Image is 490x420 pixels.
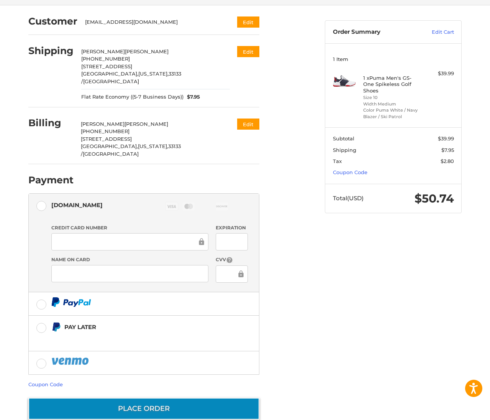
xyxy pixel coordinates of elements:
img: PayPal icon [51,356,90,366]
span: $50.74 [415,191,454,206]
span: Shipping [333,147,356,153]
button: Place Order [28,398,259,420]
span: $39.99 [438,135,454,142]
span: [STREET_ADDRESS] [81,136,132,142]
div: [EMAIL_ADDRESS][DOMAIN_NAME] [85,18,223,26]
span: [US_STATE], [138,143,168,149]
span: [PHONE_NUMBER] [81,128,129,134]
li: Width Medium [363,101,422,107]
span: Flat Rate Economy ((5-7 Business Days)) [81,93,184,101]
span: Total (USD) [333,194,364,202]
span: $7.95 [441,147,454,153]
h2: Customer [28,15,77,27]
img: Pay Later icon [51,322,61,332]
span: [US_STATE], [138,71,169,77]
span: [PERSON_NAME] [81,121,125,127]
img: PayPal icon [51,297,91,307]
button: Edit [237,119,259,130]
a: Coupon Code [28,381,63,387]
span: [PERSON_NAME] [125,121,168,127]
span: $2.80 [441,158,454,164]
div: $39.99 [424,70,454,77]
iframe: PayPal Message 1 [51,335,211,342]
span: 33133 / [81,143,181,157]
span: [GEOGRAPHIC_DATA], [81,143,138,149]
label: CVV [216,256,247,264]
h4: 1 x Puma Men's GS-One Spikeless Golf Shoes [363,75,422,94]
span: Tax [333,158,342,164]
div: Pay Later [64,321,211,333]
span: [PERSON_NAME] [125,48,169,54]
h2: Shipping [28,45,74,57]
h3: 1 Item [333,56,454,62]
span: [GEOGRAPHIC_DATA] [83,151,139,157]
span: [PERSON_NAME] [81,48,125,54]
li: Size 10 [363,94,422,101]
h2: Payment [28,174,74,186]
h3: Order Summary [333,28,415,36]
label: Credit Card Number [51,224,208,231]
button: Edit [237,16,259,28]
span: [PHONE_NUMBER] [81,56,130,62]
span: [GEOGRAPHIC_DATA] [83,78,139,84]
div: [DOMAIN_NAME] [51,199,103,211]
a: Coupon Code [333,169,367,175]
span: [STREET_ADDRESS] [81,63,132,69]
span: Subtotal [333,135,354,142]
span: 33133 / [81,71,181,84]
span: [GEOGRAPHIC_DATA], [81,71,138,77]
h2: Billing [28,117,73,129]
button: Edit [237,46,259,57]
li: Color Puma White / Navy Blazer / Ski Patrol [363,107,422,120]
span: $7.95 [184,93,200,101]
label: Name on Card [51,256,208,263]
label: Expiration [216,224,247,231]
a: Edit Cart [415,28,454,36]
